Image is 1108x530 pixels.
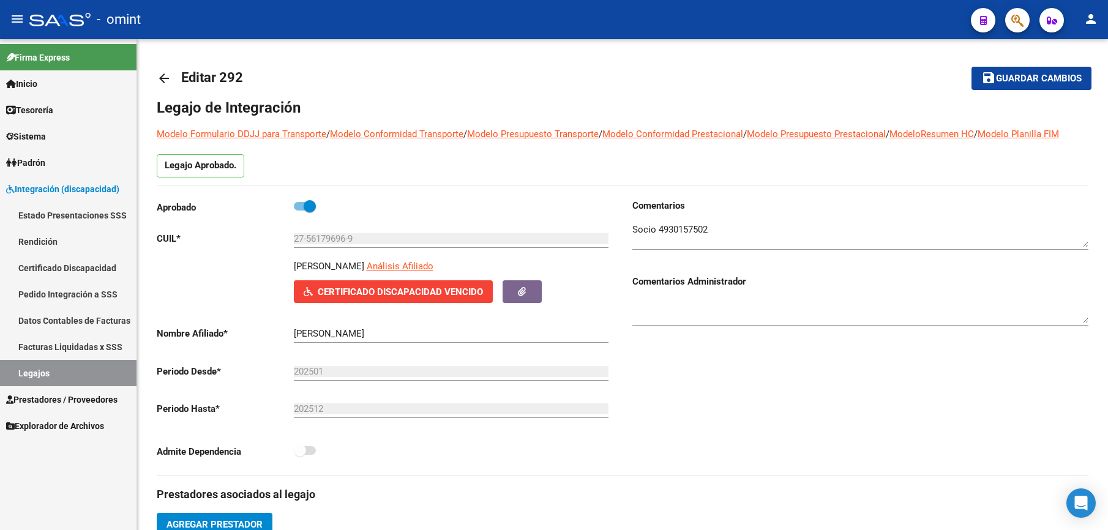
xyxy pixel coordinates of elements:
[294,259,364,273] p: [PERSON_NAME]
[157,486,1088,503] h3: Prestadores asociados al legajo
[97,6,141,33] span: - omint
[602,129,743,140] a: Modelo Conformidad Prestacional
[632,199,1088,212] h3: Comentarios
[889,129,974,140] a: ModeloResumen HC
[971,67,1091,89] button: Guardar cambios
[294,280,493,303] button: Certificado Discapacidad Vencido
[157,201,294,214] p: Aprobado
[467,129,599,140] a: Modelo Presupuesto Transporte
[6,77,37,91] span: Inicio
[157,365,294,378] p: Periodo Desde
[6,156,45,170] span: Padrón
[157,327,294,340] p: Nombre Afiliado
[6,182,119,196] span: Integración (discapacidad)
[981,70,996,85] mat-icon: save
[6,130,46,143] span: Sistema
[181,70,243,85] span: Editar 292
[157,402,294,416] p: Periodo Hasta
[157,98,1088,118] h1: Legajo de Integración
[996,73,1082,84] span: Guardar cambios
[6,51,70,64] span: Firma Express
[330,129,463,140] a: Modelo Conformidad Transporte
[157,129,326,140] a: Modelo Formulario DDJJ para Transporte
[978,129,1059,140] a: Modelo Planilla FIM
[157,71,171,86] mat-icon: arrow_back
[157,445,294,458] p: Admite Dependencia
[10,12,24,26] mat-icon: menu
[6,419,104,433] span: Explorador de Archivos
[1084,12,1098,26] mat-icon: person
[1066,488,1096,518] div: Open Intercom Messenger
[6,393,118,406] span: Prestadores / Proveedores
[157,232,294,245] p: CUIL
[632,275,1088,288] h3: Comentarios Administrador
[157,154,244,177] p: Legajo Aprobado.
[6,103,53,117] span: Tesorería
[747,129,886,140] a: Modelo Presupuesto Prestacional
[318,286,483,297] span: Certificado Discapacidad Vencido
[167,519,263,530] span: Agregar Prestador
[367,261,433,272] span: Análisis Afiliado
